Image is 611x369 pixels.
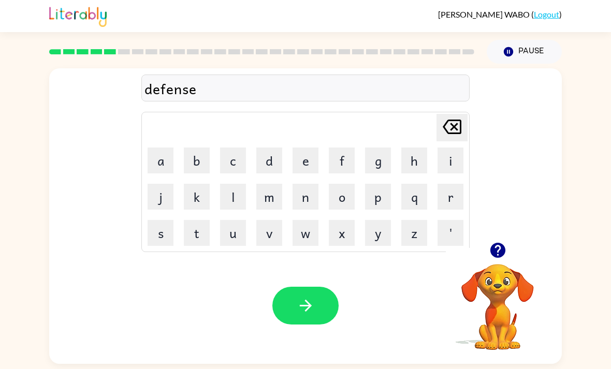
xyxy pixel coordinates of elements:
[329,184,355,210] button: o
[148,184,173,210] button: j
[438,9,531,19] span: [PERSON_NAME] WABO
[401,220,427,246] button: z
[256,184,282,210] button: m
[329,147,355,173] button: f
[487,40,562,64] button: Pause
[293,220,318,246] button: w
[365,184,391,210] button: p
[144,78,467,99] div: defense
[365,220,391,246] button: y
[184,184,210,210] button: k
[329,220,355,246] button: x
[184,220,210,246] button: t
[49,4,107,27] img: Literably
[293,147,318,173] button: e
[220,184,246,210] button: l
[438,147,463,173] button: i
[148,147,173,173] button: a
[220,147,246,173] button: c
[401,147,427,173] button: h
[438,184,463,210] button: r
[534,9,559,19] a: Logout
[256,220,282,246] button: v
[401,184,427,210] button: q
[256,147,282,173] button: d
[293,184,318,210] button: n
[446,248,549,351] video: Your browser must support playing .mp4 files to use Literably. Please try using another browser.
[184,147,210,173] button: b
[365,147,391,173] button: g
[148,220,173,246] button: s
[220,220,246,246] button: u
[438,9,562,19] div: ( )
[438,220,463,246] button: '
